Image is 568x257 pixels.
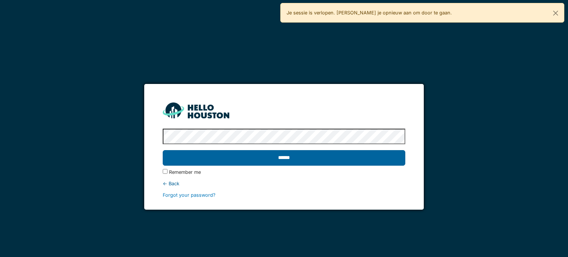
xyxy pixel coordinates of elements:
[169,169,201,176] label: Remember me
[163,192,216,198] a: Forgot your password?
[163,180,405,187] div: ← Back
[163,102,229,118] img: HH_line-BYnF2_Hg.png
[547,3,564,23] button: Close
[280,3,564,23] div: Je sessie is verlopen. [PERSON_NAME] je opnieuw aan om door te gaan.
